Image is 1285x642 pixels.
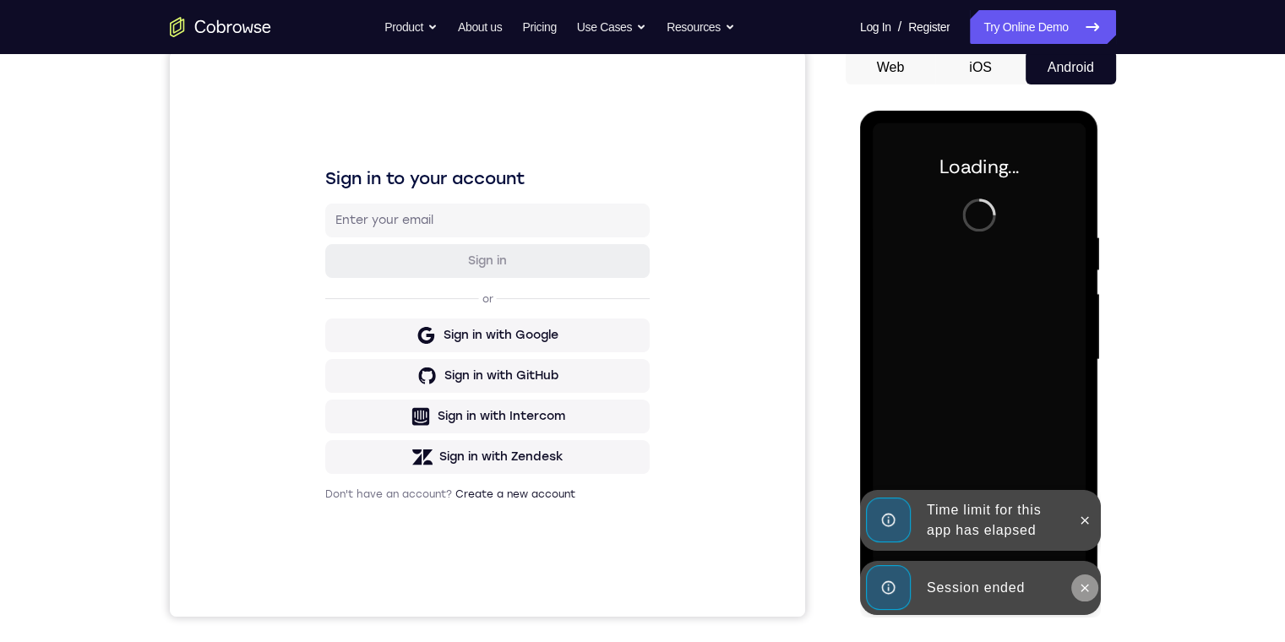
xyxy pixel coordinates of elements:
button: Product [384,10,438,44]
p: Don't have an account? [155,437,480,450]
div: Sign in with Google [274,276,389,293]
div: Sign in with Zendesk [270,398,394,415]
div: Time limit for this app has elapsed [60,383,208,437]
span: / [898,17,901,37]
button: Sign in with Google [155,268,480,302]
button: Android [1026,51,1116,84]
button: Sign in with GitHub [155,308,480,342]
button: iOS [935,51,1026,84]
a: Create a new account [286,438,406,449]
div: Sign in with GitHub [275,317,389,334]
div: Sign in with Intercom [268,357,395,374]
a: Try Online Demo [970,10,1115,44]
a: About us [458,10,502,44]
p: or [309,242,327,255]
button: Resources [667,10,735,44]
button: Use Cases [577,10,646,44]
button: Web [846,51,936,84]
a: Go to the home page [170,17,271,37]
button: Sign in with Intercom [155,349,480,383]
a: Pricing [522,10,556,44]
iframe: Agent [170,51,805,617]
div: Session ended [60,460,208,494]
a: Log In [860,10,891,44]
button: Sign in with Zendesk [155,389,480,423]
a: Register [908,10,950,44]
